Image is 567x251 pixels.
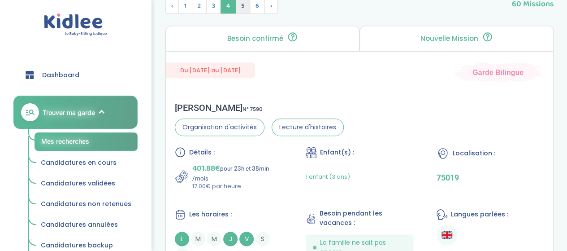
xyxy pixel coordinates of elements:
[13,96,138,129] a: Trouver ma garde
[191,232,205,246] span: M
[41,241,113,250] span: Candidatures backup
[320,148,354,157] span: Enfant(s) :
[41,179,115,188] span: Candidatures validées
[441,229,452,240] img: Anglais
[320,209,413,228] span: Besoin pendant les vacances :
[35,154,138,172] a: Candidatures en cours
[420,35,478,42] p: Nouvelle Mission
[175,119,264,136] span: Organisation d'activités
[189,148,215,157] span: Détails :
[166,62,255,78] span: Du [DATE] au [DATE]
[189,210,232,219] span: Les horaires :
[41,199,131,208] span: Candidatures non retenues
[35,132,138,151] a: Mes recherches
[192,162,282,182] p: pour 23h et 38min /mois
[43,108,95,117] span: Trouver ma garde
[453,149,495,158] span: Localisation :
[223,232,238,246] span: J
[42,70,79,80] span: Dashboard
[44,13,107,36] img: logo.svg
[192,162,220,175] span: 401.88€
[207,232,221,246] span: M
[239,232,254,246] span: V
[192,182,282,191] p: 17.00€ par heure
[437,173,544,182] p: 75019
[41,220,118,229] span: Candidatures annulées
[451,210,508,219] span: Langues parlées :
[35,196,138,213] a: Candidatures non retenues
[175,102,344,113] div: [PERSON_NAME]
[35,216,138,233] a: Candidatures annulées
[175,232,189,246] span: L
[41,137,89,145] span: Mes recherches
[35,175,138,192] a: Candidatures validées
[306,172,350,181] span: 1 enfant (3 ans)
[242,105,263,114] span: N° 7590
[472,67,524,77] span: Garde Bilingue
[227,35,283,42] p: Besoin confirmé
[13,59,138,91] a: Dashboard
[272,119,344,136] span: Lecture d'histoires
[255,232,270,246] span: S
[41,158,117,167] span: Candidatures en cours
